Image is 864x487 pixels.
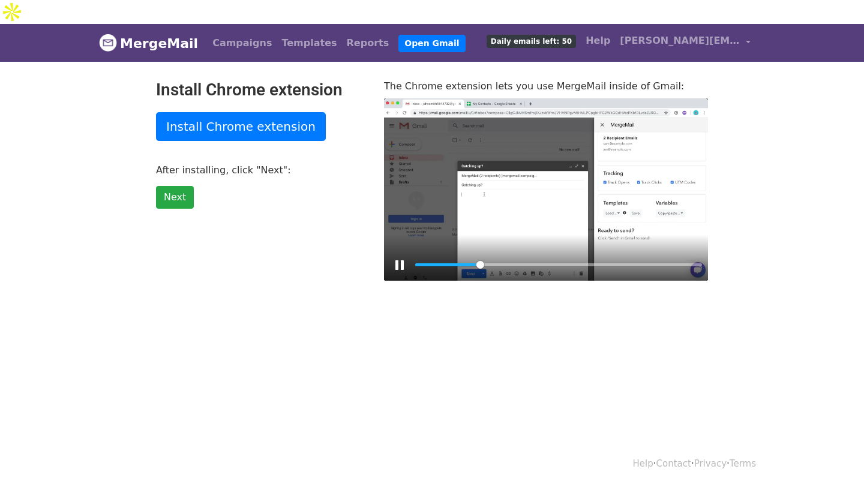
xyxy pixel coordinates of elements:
a: Campaigns [208,31,277,55]
a: Daily emails left: 50 [482,29,581,53]
a: Next [156,186,194,209]
p: The Chrome extension lets you use MergeMail inside of Gmail: [384,80,708,92]
a: Contact [656,458,691,469]
a: MergeMail [99,31,198,56]
a: Install Chrome extension [156,112,326,141]
button: Play [390,255,409,275]
iframe: Chat Widget [804,429,864,487]
a: Help [581,29,615,53]
img: MergeMail logo [99,34,117,52]
input: Seek [415,259,702,270]
a: Reports [342,31,394,55]
a: Privacy [694,458,727,469]
span: [PERSON_NAME][EMAIL_ADDRESS][DOMAIN_NAME] [620,34,740,48]
h2: Install Chrome extension [156,80,366,100]
a: Help [633,458,653,469]
a: Terms [730,458,756,469]
a: Templates [277,31,341,55]
a: Open Gmail [398,35,465,52]
p: After installing, click "Next": [156,164,366,176]
span: Daily emails left: 50 [487,35,576,48]
a: [PERSON_NAME][EMAIL_ADDRESS][DOMAIN_NAME] [615,29,755,57]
